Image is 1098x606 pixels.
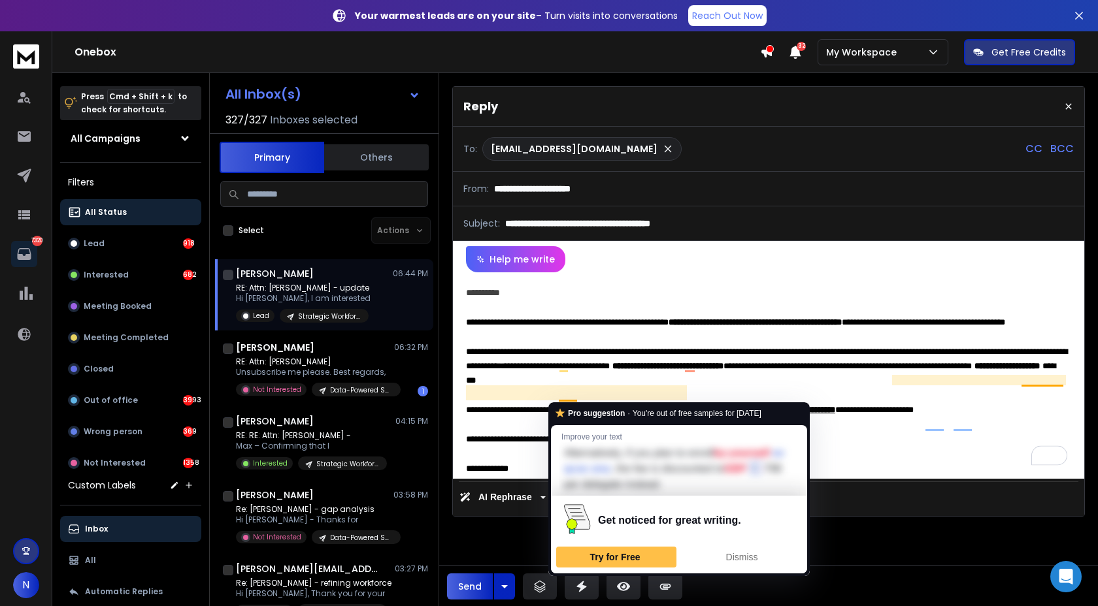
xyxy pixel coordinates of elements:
[395,416,428,426] p: 04:15 PM
[463,142,477,155] p: To:
[60,579,201,605] button: Automatic Replies
[236,357,393,367] p: RE: Attn: [PERSON_NAME]
[32,236,42,246] p: 7320
[826,46,902,59] p: My Workspace
[225,112,267,128] span: 327 / 327
[84,238,105,249] p: Lead
[797,42,806,51] span: 32
[183,458,193,468] div: 1358
[84,458,146,468] p: Not Interested
[330,533,393,543] p: Data-Powered SWP (Learnova - Dedicated Server)
[457,485,548,511] button: AI Rephrase
[60,262,201,288] button: Interested682
[85,586,163,597] p: Automatic Replies
[466,246,565,272] button: Help me write
[394,342,428,353] p: 06:32 PM
[324,143,429,172] button: Others
[236,504,393,515] p: Re: [PERSON_NAME] - gap analysis
[220,142,324,173] button: Primary
[183,426,193,437] div: 369
[215,81,431,107] button: All Inbox(s)
[107,89,175,104] span: Cmd + Shift + k
[60,199,201,225] button: All Status
[395,564,428,574] p: 03:27 PM
[236,562,380,575] h1: [PERSON_NAME][EMAIL_ADDRESS][DOMAIN_NAME]
[253,458,288,468] p: Interested
[236,441,387,451] p: Max – Confirming that I
[476,492,535,503] span: AI Rephrase
[236,488,314,502] h1: [PERSON_NAME]
[964,39,1075,65] button: Get Free Credits
[236,293,371,304] p: Hi [PERSON_NAME], I am interested
[84,395,138,406] p: Out of office
[991,46,1066,59] p: Get Free Credits
[418,386,428,396] div: 1
[447,573,493,599] button: Send
[316,459,379,469] p: Strategic Workforce Planning - Learnova
[355,9,678,22] p: – Turn visits into conversations
[75,44,760,60] h1: Onebox
[236,515,393,525] p: Hi [PERSON_NAME] - Thanks for
[60,125,201,151] button: All Campaigns
[84,364,114,374] p: Closed
[393,490,428,500] p: 03:58 PM
[225,88,301,101] h1: All Inbox(s)
[183,395,193,406] div: 3993
[85,207,127,217] p: All Status
[453,272,1084,479] div: To enrich screen reader interactions, please activate Accessibility in Grammarly extension settings
[491,142,657,155] p: [EMAIL_ADDRESS][DOMAIN_NAME]
[393,268,428,279] p: 06:44 PM
[60,419,201,445] button: Wrong person369
[60,293,201,319] button: Meeting Booked
[13,572,39,598] button: N
[60,516,201,542] button: Inbox
[298,311,361,321] p: Strategic Workforce Planning - Learnova
[236,341,314,354] h1: [PERSON_NAME]
[68,479,136,492] h3: Custom Labels
[60,356,201,382] button: Closed
[236,267,314,280] h1: [PERSON_NAME]
[330,385,393,395] p: Data-Powered SWP (Learnova - Dedicated Server)
[355,9,536,22] strong: Your warmest leads are on your site
[1050,141,1074,157] p: BCC
[270,112,358,128] h3: Inboxes selected
[463,217,500,230] p: Subject:
[239,225,264,236] label: Select
[692,9,763,22] p: Reach Out Now
[236,578,391,588] p: Re: [PERSON_NAME] - refining workforce
[1025,141,1042,157] p: CC
[236,588,391,599] p: Hi [PERSON_NAME], Thank you for your
[236,430,387,441] p: RE: RE: Attn: [PERSON_NAME] -
[236,367,393,377] p: Unsubscribe me please. Best regards,
[236,283,371,293] p: RE: Attn: [PERSON_NAME] - update
[60,387,201,413] button: Out of office3993
[84,332,169,343] p: Meeting Completed
[11,241,37,267] a: 7320
[1050,561,1082,592] div: Open Intercom Messenger
[253,532,301,542] p: Not Interested
[60,325,201,351] button: Meeting Completed
[253,385,301,394] p: Not Interested
[253,311,269,321] p: Lead
[84,301,152,311] p: Meeting Booked
[183,238,193,249] div: 918
[688,5,767,26] a: Reach Out Now
[85,555,96,566] p: All
[60,173,201,191] h3: Filters
[183,270,193,280] div: 682
[60,450,201,476] button: Not Interested1358
[71,132,141,145] h1: All Campaigns
[60,547,201,573] button: All
[85,524,108,534] p: Inbox
[81,90,187,116] p: Press to check for shortcuts.
[84,270,129,280] p: Interested
[463,182,489,195] p: From:
[463,97,498,116] p: Reply
[60,231,201,257] button: Lead918
[13,44,39,69] img: logo
[236,415,314,428] h1: [PERSON_NAME]
[84,426,142,437] p: Wrong person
